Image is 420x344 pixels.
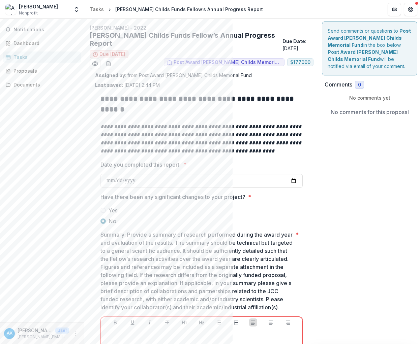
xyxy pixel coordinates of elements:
[7,331,12,336] div: Andrea Kriz
[90,24,313,31] p: [PERSON_NAME] - 2022
[5,4,16,15] img: Andrea Kriz
[109,217,116,225] span: No
[90,31,280,47] h2: [PERSON_NAME] Childs Funds Fellow’s Annual Progress Report
[87,4,107,14] a: Tasks
[72,330,80,338] button: More
[180,318,188,326] button: Heading 1
[90,58,100,69] button: Preview 13ec9221-ee06-48fb-b4e3-f385e8432778.pdf
[331,108,409,116] p: No comments for this proposal
[328,28,411,48] strong: Post Award [PERSON_NAME] Childs Memorial Fund
[115,6,263,13] div: [PERSON_NAME] Childs Funds Fellow’s Annual Progress Report
[111,318,119,326] button: Bold
[322,22,417,75] div: Send comments or questions to in the box below. will be notified via email of your comment.
[19,10,38,16] span: Nonprofit
[290,60,310,65] span: $ 177000
[325,94,415,101] p: No comments yet
[13,54,76,61] div: Tasks
[19,3,58,10] div: [PERSON_NAME]
[100,161,181,169] p: Date you completed this report.
[3,79,81,90] a: Documents
[404,3,417,16] button: Get Help
[13,81,76,88] div: Documents
[3,24,81,35] button: Notifications
[90,6,104,13] div: Tasks
[3,38,81,49] a: Dashboard
[232,318,240,326] button: Ordered List
[198,318,206,326] button: Heading 2
[267,318,275,326] button: Align Center
[95,81,160,89] p: [DATE] 2:44 PM
[87,4,266,14] nav: breadcrumb
[325,81,352,88] h2: Comments
[13,27,79,33] span: Notifications
[3,65,81,76] a: Proposals
[388,3,401,16] button: Partners
[13,67,76,74] div: Proposals
[358,82,361,88] span: 0
[284,318,292,326] button: Align Right
[249,318,257,326] button: Align Left
[99,51,125,57] span: Due [DATE]
[103,58,114,69] button: download-word-button
[18,327,53,334] p: [PERSON_NAME]
[95,82,123,88] strong: Last saved:
[100,193,245,201] p: Have there been any significant changes to your project?
[95,72,308,79] p: : from Post Award [PERSON_NAME] Childs Memorial Fund
[109,206,118,214] span: Yes
[95,72,125,78] strong: Assigned by
[215,318,223,326] button: Bullet List
[3,51,81,63] a: Tasks
[163,318,171,326] button: Strike
[128,318,137,326] button: Underline
[100,231,293,311] p: Summary: Provide a summary of research performed during the award year and evaluation of the resu...
[18,334,69,340] p: [PERSON_NAME][EMAIL_ADDRESS][PERSON_NAME][DOMAIN_NAME]
[146,318,154,326] button: Italicize
[13,40,76,47] div: Dashboard
[328,49,398,62] strong: Post Award [PERSON_NAME] Childs Memorial Fund
[282,38,313,52] p: : [DATE]
[72,3,81,16] button: Open entity switcher
[282,38,305,44] strong: Due Date
[174,60,281,65] span: Post Award [PERSON_NAME] Childs Memorial Fund
[55,328,69,334] p: User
